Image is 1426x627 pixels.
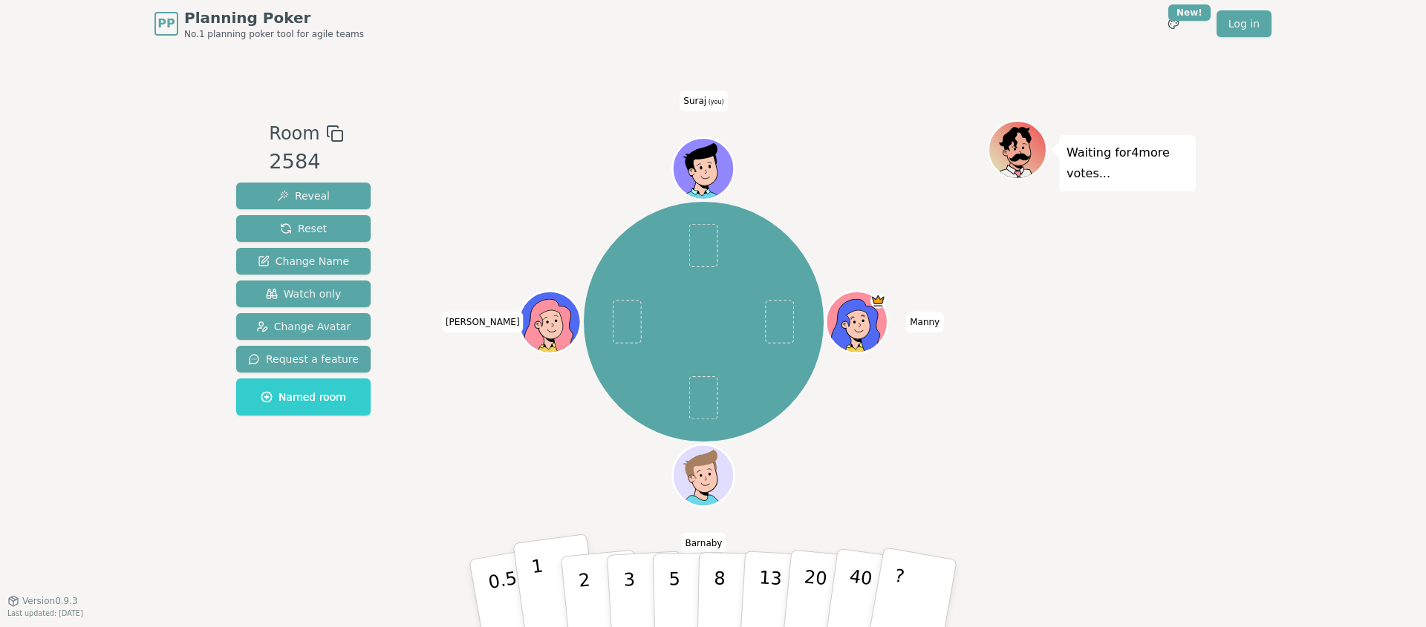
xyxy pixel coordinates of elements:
button: New! [1160,10,1187,37]
button: Change Name [236,248,371,275]
button: Click to change your avatar [674,139,732,197]
span: Room [269,120,319,147]
span: PP [157,15,175,33]
button: Reveal [236,183,371,209]
a: Log in [1217,10,1272,37]
span: Planning Poker [184,7,364,28]
button: Request a feature [236,346,371,372]
span: Version 0.9.3 [22,595,78,607]
span: Reveal [277,188,330,203]
span: No.1 planning poker tool for agile teams [184,28,364,40]
span: Last updated: [DATE] [7,609,83,617]
span: Request a feature [248,352,359,367]
span: Named room [261,390,346,404]
a: PPPlanning PokerNo.1 planning poker tool for agile teams [154,7,364,40]
div: 2584 [269,147,343,177]
button: Reset [236,215,371,242]
span: Change Avatar [256,319,351,334]
span: Click to change your name [442,312,524,332]
div: New! [1168,4,1211,21]
span: Manny is the host [870,293,886,309]
span: Click to change your name [906,312,943,332]
button: Version0.9.3 [7,595,78,607]
span: (you) [706,99,724,105]
button: Change Avatar [236,313,371,340]
span: Reset [280,221,327,236]
button: Named room [236,378,371,416]
span: Change Name [258,254,349,269]
p: Waiting for 4 more votes... [1067,142,1188,184]
span: Watch only [266,286,342,301]
button: Watch only [236,280,371,307]
span: Click to change your name [681,532,726,553]
span: Click to change your name [680,91,727,111]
